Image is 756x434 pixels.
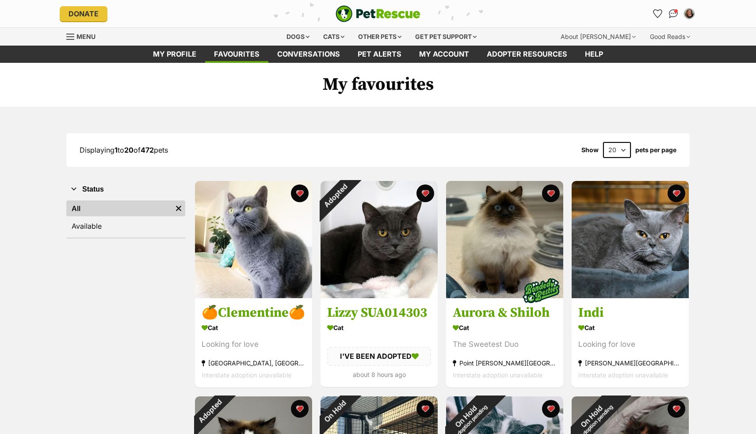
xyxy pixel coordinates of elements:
a: Aurora & Shiloh Cat The Sweetest Duo Point [PERSON_NAME][GEOGRAPHIC_DATA] Interstate adoption una... [446,298,563,388]
a: PetRescue [336,5,420,22]
div: I'VE BEEN ADOPTED [327,347,431,366]
div: Good Reads [644,28,696,46]
ul: Account quick links [650,7,696,21]
img: Lizzy SUA014303 [321,181,438,298]
strong: 1 [115,146,118,154]
button: favourite [668,184,685,202]
a: My profile [144,46,205,63]
h3: Indi [578,305,682,322]
div: Looking for love [578,339,682,351]
a: Favourites [205,46,268,63]
span: Displaying to of pets [80,146,168,154]
div: Status [66,199,185,238]
span: Menu [76,33,95,40]
img: christine gentilcore profile pic [685,9,694,18]
div: Cats [317,28,351,46]
button: favourite [416,184,434,202]
a: Help [576,46,612,63]
div: Dogs [280,28,316,46]
div: Cat [578,322,682,334]
strong: 472 [141,146,154,154]
div: Cat [453,322,557,334]
h3: Lizzy SUA014303 [327,305,431,322]
a: My account [410,46,478,63]
a: Lizzy SUA014303 Cat I'VE BEEN ADOPTED about 8 hours ago favourite [321,298,438,387]
a: All [66,200,172,216]
h3: 🍊Clementine🍊 [202,305,305,322]
button: favourite [416,400,434,418]
a: Favourites [650,7,664,21]
a: Available [66,218,185,234]
div: Point [PERSON_NAME][GEOGRAPHIC_DATA] [453,357,557,369]
div: The Sweetest Duo [453,339,557,351]
img: Indi [572,181,689,298]
div: About [PERSON_NAME] [554,28,642,46]
img: 🍊Clementine🍊 [195,181,312,298]
div: Get pet support [409,28,483,46]
span: Interstate adoption unavailable [578,372,668,379]
div: Cat [327,322,431,334]
button: favourite [542,184,560,202]
img: chat-41dd97257d64d25036548639549fe6c8038ab92f7586957e7f3b1b290dea8141.svg [669,9,678,18]
a: Donate [60,6,107,21]
img: logo-e224e6f780fb5917bec1dbf3a21bbac754714ae5b6737aabdf751b685950b380.svg [336,5,420,22]
button: Status [66,184,185,195]
a: Remove filter [172,200,185,216]
a: Adopter resources [478,46,576,63]
a: Indi Cat Looking for love [PERSON_NAME][GEOGRAPHIC_DATA] Interstate adoption unavailable favourite [572,298,689,388]
img: Aurora & Shiloh [446,181,563,298]
img: bonded besties [519,269,563,313]
a: conversations [268,46,349,63]
button: My account [682,7,696,21]
button: favourite [291,400,309,418]
a: Menu [66,28,102,44]
label: pets per page [635,146,676,154]
div: about 8 hours ago [327,369,431,380]
div: Looking for love [202,339,305,351]
div: [PERSON_NAME][GEOGRAPHIC_DATA] [578,357,682,369]
div: Other pets [352,28,408,46]
div: Cat [202,322,305,334]
div: Adopted [309,169,362,222]
span: Interstate adoption unavailable [453,372,542,379]
a: Adopted [321,291,438,300]
div: [GEOGRAPHIC_DATA], [GEOGRAPHIC_DATA] [202,357,305,369]
strong: 20 [124,146,134,154]
a: 🍊Clementine🍊 Cat Looking for love [GEOGRAPHIC_DATA], [GEOGRAPHIC_DATA] Interstate adoption unavai... [195,298,312,388]
a: Conversations [666,7,680,21]
button: favourite [291,184,309,202]
span: Show [581,146,599,154]
button: favourite [542,400,560,418]
button: favourite [668,400,685,418]
span: Interstate adoption unavailable [202,372,291,379]
h3: Aurora & Shiloh [453,305,557,322]
a: Pet alerts [349,46,410,63]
